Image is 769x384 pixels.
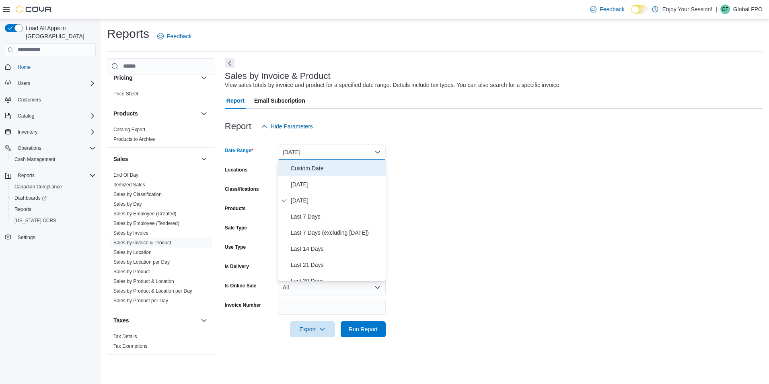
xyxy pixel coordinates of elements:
a: Canadian Compliance [11,182,65,192]
div: Select listbox [278,160,386,281]
a: Settings [14,233,38,242]
button: Export [290,321,335,337]
span: Cash Management [14,156,55,163]
label: Classifications [225,186,259,192]
button: Sales [113,155,197,163]
a: Sales by Product & Location per Day [113,288,192,294]
span: Report [226,93,245,109]
span: Settings [14,232,96,242]
a: Sales by Location [113,250,152,255]
label: Is Online Sale [225,283,257,289]
div: View sales totals by invoice and product for a specified date range. Details include tax types. Y... [225,81,561,89]
h3: Report [225,122,251,131]
span: Washington CCRS [11,216,96,225]
a: End Of Day [113,172,138,178]
a: Price Sheet [113,91,138,97]
a: Products to Archive [113,136,155,142]
span: [DATE] [291,180,382,189]
span: Catalog [18,113,34,119]
span: Home [14,62,96,72]
span: GF [722,4,729,14]
span: Operations [14,143,96,153]
a: Feedback [587,1,627,17]
label: Sale Type [225,225,247,231]
span: Last 7 Days [291,212,382,221]
h3: Taxes [113,316,129,324]
span: Dashboards [14,195,47,201]
span: Customers [18,97,41,103]
label: Products [225,205,246,212]
button: Hide Parameters [258,118,316,134]
span: Catalog Export [113,126,145,133]
span: Reports [14,206,31,213]
a: Sales by Employee (Tendered) [113,221,179,226]
span: Settings [18,234,35,241]
button: Reports [8,204,99,215]
a: Cash Management [11,155,58,164]
label: Use Type [225,244,246,250]
a: Sales by Classification [113,192,162,197]
a: Sales by Day [113,201,142,207]
span: Sales by Product & Location per Day [113,288,192,294]
button: Sales [199,154,209,164]
a: Sales by Employee (Created) [113,211,177,217]
a: Sales by Invoice & Product [113,240,171,246]
span: [US_STATE] CCRS [14,217,56,224]
span: Users [18,80,30,87]
span: Last 30 Days [291,276,382,286]
nav: Complex example [5,58,96,264]
span: Cash Management [11,155,96,164]
div: Sales [107,170,215,309]
span: Price Sheet [113,91,138,97]
button: Customers [2,94,99,105]
a: Sales by Location per Day [113,259,170,265]
button: Inventory [2,126,99,138]
span: Reports [18,172,35,179]
span: Inventory [18,129,37,135]
button: Next [225,58,234,68]
button: Products [199,109,209,118]
div: Pricing [107,89,215,102]
span: Last 14 Days [291,244,382,254]
span: Canadian Compliance [14,184,62,190]
button: Reports [2,170,99,181]
button: Catalog [2,110,99,122]
p: | [716,4,717,14]
a: Tax Exemptions [113,343,148,349]
div: Global FPO [720,4,730,14]
a: Feedback [154,28,195,44]
input: Dark Mode [631,5,648,14]
span: Feedback [167,32,191,40]
span: Itemized Sales [113,182,145,188]
span: Users [14,78,96,88]
h1: Reports [107,26,149,42]
button: Operations [2,142,99,154]
button: Products [113,109,197,118]
a: Reports [11,204,35,214]
a: Sales by Product per Day [113,298,168,303]
h3: Products [113,109,138,118]
label: Invoice Number [225,302,261,308]
span: Home [18,64,31,70]
h3: Sales by Invoice & Product [225,71,331,81]
button: [US_STATE] CCRS [8,215,99,226]
button: Run Report [341,321,386,337]
span: Canadian Compliance [11,182,96,192]
a: [US_STATE] CCRS [11,216,60,225]
button: Taxes [113,316,197,324]
button: Pricing [199,73,209,83]
button: Settings [2,231,99,243]
button: Home [2,61,99,73]
button: Reports [14,171,38,180]
span: [DATE] [291,196,382,205]
div: Products [107,125,215,147]
span: Sales by Employee (Created) [113,211,177,217]
span: Hide Parameters [271,122,313,130]
a: Dashboards [11,193,50,203]
span: Operations [18,145,41,151]
h3: Sales [113,155,128,163]
a: Dashboards [8,192,99,204]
